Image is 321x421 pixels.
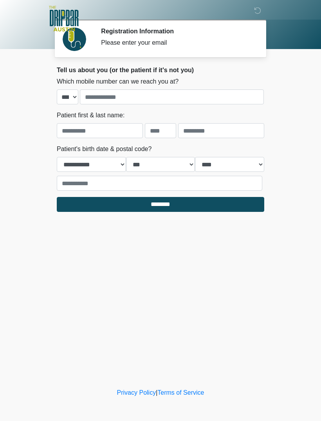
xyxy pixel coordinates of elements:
[57,144,151,154] label: Patient's birth date & postal code?
[157,389,204,396] a: Terms of Service
[57,77,179,86] label: Which mobile number can we reach you at?
[63,27,86,51] img: Agent Avatar
[57,66,264,74] h2: Tell us about you (or the patient if it's not you)
[156,389,157,396] a: |
[49,6,79,31] img: The DRIPBaR - Austin The Domain Logo
[57,111,124,120] label: Patient first & last name:
[117,389,156,396] a: Privacy Policy
[101,38,252,47] div: Please enter your email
